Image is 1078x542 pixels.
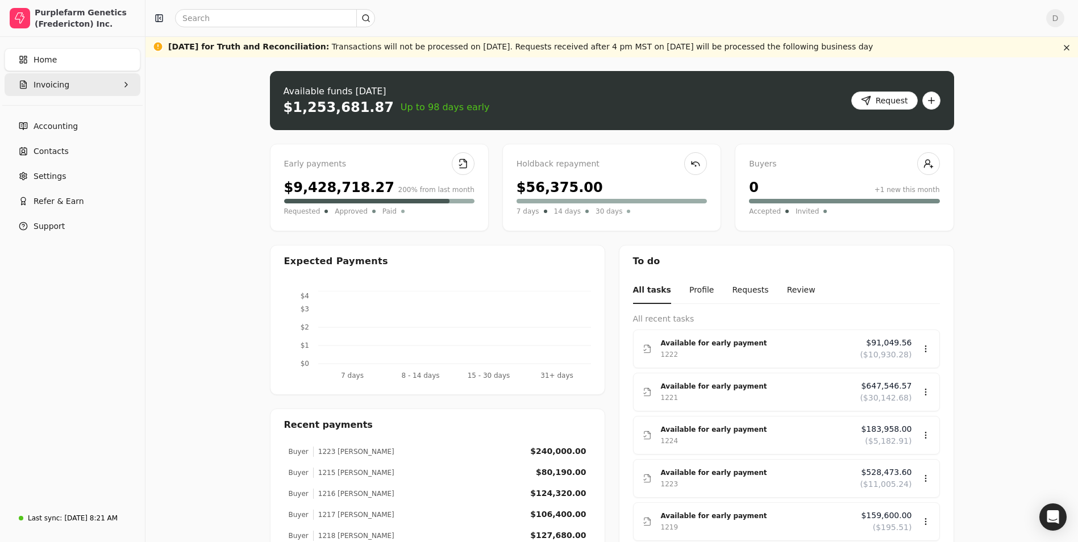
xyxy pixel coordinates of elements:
span: ($5,182.91) [865,435,911,447]
div: +1 new this month [875,185,940,195]
a: Last sync:[DATE] 8:21 AM [5,508,140,528]
div: 1217 [PERSON_NAME] [313,510,394,520]
div: Available for early payment [661,510,852,522]
span: Home [34,54,57,66]
span: Contacts [34,145,69,157]
div: Early payments [284,158,475,170]
span: Support [34,220,65,232]
button: Support [5,215,140,237]
span: Invoicing [34,79,69,91]
div: 200% from last month [398,185,475,195]
div: All recent tasks [633,313,940,325]
span: ($30,142.68) [860,392,911,404]
div: $127,680.00 [530,530,586,541]
tspan: 31+ days [540,372,573,380]
span: [DATE] for Truth and Reconciliation : [168,42,329,51]
div: 1221 [661,392,679,403]
tspan: $1 [300,341,309,349]
span: Approved [335,206,368,217]
a: Settings [5,165,140,187]
button: Invoicing [5,73,140,96]
span: 7 days [517,206,539,217]
a: Home [5,48,140,71]
tspan: 7 days [341,372,364,380]
div: Open Intercom Messenger [1039,503,1067,531]
span: Accounting [34,120,78,132]
tspan: $2 [300,323,309,331]
div: To do [619,245,954,277]
span: Refer & Earn [34,195,84,207]
tspan: 15 - 30 days [467,372,510,380]
tspan: 8 - 14 days [401,372,439,380]
div: $9,428,718.27 [284,177,394,198]
a: Contacts [5,140,140,162]
div: 1215 [PERSON_NAME] [313,468,394,478]
span: $159,600.00 [861,510,911,522]
button: Refer & Earn [5,190,140,212]
span: ($195.51) [873,522,912,533]
div: 1222 [661,349,679,360]
div: Buyers [749,158,939,170]
button: Profile [689,277,714,304]
div: $80,190.00 [536,466,586,478]
div: Last sync: [28,513,62,523]
div: Buyer [289,447,309,457]
button: All tasks [633,277,671,304]
div: Buyer [289,468,309,478]
span: Settings [34,170,66,182]
div: $240,000.00 [530,445,586,457]
a: Accounting [5,115,140,137]
span: Up to 98 days early [401,101,490,114]
span: Paid [382,206,397,217]
div: Transactions will not be processed on [DATE]. Requests received after 4 pm MST on [DATE] will be ... [168,41,873,53]
tspan: $0 [300,360,309,368]
span: ($10,930.28) [860,349,911,361]
div: 1223 [PERSON_NAME] [313,447,394,457]
input: Search [175,9,375,27]
div: 0 [749,177,759,198]
tspan: $3 [300,305,309,313]
div: 1223 [661,478,679,490]
div: Expected Payments [284,255,388,268]
tspan: $4 [300,292,309,300]
span: Requested [284,206,321,217]
div: $1,253,681.87 [284,98,394,116]
div: Available for early payment [661,381,851,392]
div: 1224 [661,435,679,447]
span: ($11,005.24) [860,478,911,490]
span: 14 days [554,206,581,217]
span: $91,049.56 [866,337,911,349]
div: 1216 [PERSON_NAME] [313,489,394,499]
div: Buyer [289,510,309,520]
span: Accepted [749,206,781,217]
div: Buyer [289,531,309,541]
div: Buyer [289,489,309,499]
div: 1219 [661,522,679,533]
div: Available for early payment [661,337,851,349]
span: $647,546.57 [861,380,911,392]
button: Request [851,91,918,110]
span: 30 days [596,206,622,217]
div: Available for early payment [661,424,852,435]
div: Purplefarm Genetics (Fredericton) Inc. [35,7,135,30]
span: $528,473.60 [861,466,911,478]
div: $106,400.00 [530,508,586,520]
button: D [1046,9,1064,27]
div: $56,375.00 [517,177,603,198]
div: Available for early payment [661,467,851,478]
span: Invited [796,206,819,217]
button: Review [787,277,815,304]
div: Available funds [DATE] [284,85,490,98]
div: Recent payments [270,409,605,441]
button: Requests [732,277,768,304]
div: [DATE] 8:21 AM [64,513,118,523]
div: $124,320.00 [530,487,586,499]
div: Holdback repayment [517,158,707,170]
div: 1218 [PERSON_NAME] [313,531,394,541]
span: $183,958.00 [861,423,911,435]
